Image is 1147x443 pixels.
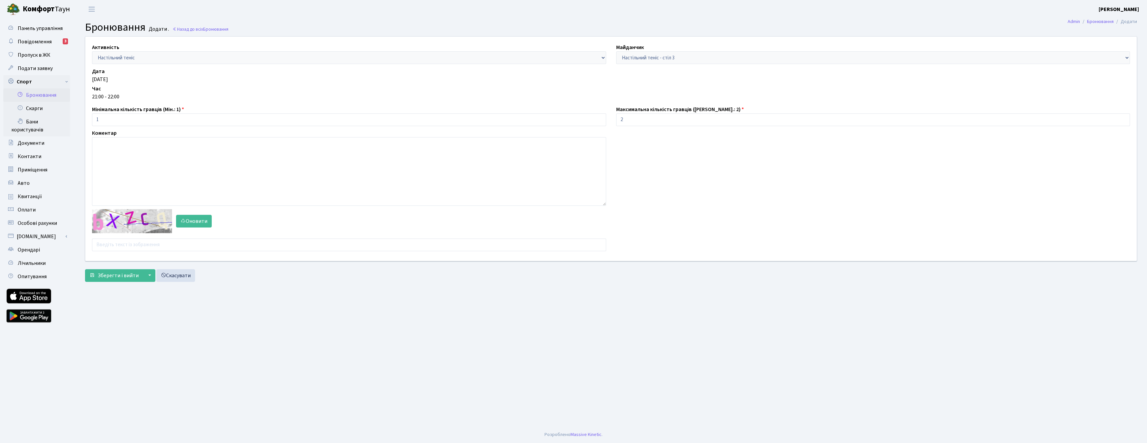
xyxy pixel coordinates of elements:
[18,25,63,32] span: Панель управління
[18,51,50,59] span: Пропуск в ЖК
[18,273,47,280] span: Опитування
[3,257,70,270] a: Лічильники
[616,43,644,51] label: Майданчик
[1087,18,1114,25] a: Бронювання
[176,215,212,228] button: Оновити
[92,85,101,93] label: Час
[203,26,228,32] span: Бронювання
[18,153,41,160] span: Контакти
[616,105,744,113] label: Максимальна кількість гравців ([PERSON_NAME].: 2)
[85,20,145,35] span: Бронювання
[92,105,184,113] label: Мінімальна кількість гравців (Мін.: 1)
[3,62,70,75] a: Подати заявку
[3,102,70,115] a: Скарги
[3,230,70,243] a: [DOMAIN_NAME]
[156,269,195,282] a: Скасувати
[92,75,1130,83] div: [DATE]
[92,239,606,251] input: Введіть текст із зображення
[3,115,70,136] a: Бани користувачів
[544,431,603,438] div: Розроблено .
[3,243,70,257] a: Орендарі
[92,129,117,137] label: Коментар
[85,269,143,282] button: Зберегти і вийти
[3,35,70,48] a: Повідомлення3
[3,75,70,88] a: Спорт
[92,93,1130,101] div: 21:00 - 22:00
[18,246,40,254] span: Орендарі
[1099,5,1139,13] a: [PERSON_NAME]
[7,3,20,16] img: logo.png
[172,26,228,32] a: Назад до всіхБронювання
[3,203,70,216] a: Оплати
[1099,6,1139,13] b: [PERSON_NAME]
[3,22,70,35] a: Панель управління
[1068,18,1080,25] a: Admin
[3,270,70,283] a: Опитування
[92,43,119,51] label: Активність
[63,38,68,44] div: 3
[3,136,70,150] a: Документи
[18,139,44,147] span: Документи
[18,38,52,45] span: Повідомлення
[3,216,70,230] a: Особові рахунки
[92,67,105,75] label: Дата
[570,431,602,438] a: Massive Kinetic
[1114,18,1137,25] li: Додати
[98,272,139,279] span: Зберегти і вийти
[23,4,55,14] b: Комфорт
[23,4,70,15] span: Таун
[3,48,70,62] a: Пропуск в ЖК
[3,88,70,102] a: Бронювання
[18,65,53,72] span: Подати заявку
[18,219,57,227] span: Особові рахунки
[3,176,70,190] a: Авто
[83,4,100,15] button: Переключити навігацію
[3,190,70,203] a: Квитанції
[18,166,47,173] span: Приміщення
[18,260,46,267] span: Лічильники
[18,193,42,200] span: Квитанції
[18,206,36,213] span: Оплати
[3,163,70,176] a: Приміщення
[1058,15,1147,29] nav: breadcrumb
[92,209,172,233] img: default
[147,26,169,32] small: Додати .
[18,179,30,187] span: Авто
[3,150,70,163] a: Контакти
